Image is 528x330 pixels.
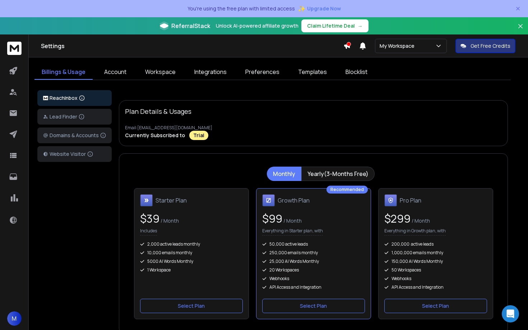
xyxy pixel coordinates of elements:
button: M [7,311,22,326]
p: Plan Details & Usages [125,106,191,116]
button: Lead Finder [37,109,112,125]
button: Select Plan [262,299,365,313]
a: Blocklist [338,65,375,80]
button: Select Plan [140,299,243,313]
a: Templates [291,65,334,80]
span: $ 39 [140,211,159,226]
button: Get Free Credits [455,39,515,53]
div: 5000 AI Words Monthly [140,259,243,264]
div: 250,000 emails monthly [262,250,365,256]
button: Domains & Accounts [37,127,112,143]
button: Website Visitor [37,146,112,162]
p: Currently Subscribed to [125,132,185,139]
img: Starter Plan icon [140,194,153,206]
p: Unlock AI-powered affiliate growth [216,22,298,29]
div: 1 Workspace [140,267,243,273]
h1: Settings [41,42,343,50]
div: Trial [189,131,208,140]
p: Get Free Credits [471,42,510,50]
button: Yearly(3-Months Free) [301,167,375,181]
span: ReferralStack [171,22,210,30]
p: Email: [EMAIL_ADDRESS][DOMAIN_NAME] [125,125,502,131]
button: ReachInbox [37,90,112,106]
button: Claim Lifetime Deal→ [301,19,369,32]
div: Open Intercom Messenger [502,305,519,322]
span: ✨ [298,4,306,14]
h1: Starter Plan [156,196,187,205]
button: Select Plan [384,299,487,313]
div: 200,000 active leads [384,241,487,247]
span: → [358,22,363,29]
div: API Access and Integration [262,284,365,290]
span: Upgrade Now [307,5,341,12]
div: 150,000 AI Words Monthly [384,259,487,264]
p: My Workspace [380,42,417,50]
p: You're using the free plan with limited access [187,5,295,12]
a: Preferences [238,65,287,80]
p: Everything in Starter plan, with [262,228,323,236]
button: Close banner [516,22,525,39]
img: logo [43,96,48,101]
a: Workspace [138,65,183,80]
p: Everything in Growth plan, with [384,228,446,236]
h1: Growth Plan [278,196,310,205]
button: ✨Upgrade Now [298,1,341,16]
p: Includes [140,228,157,236]
a: Integrations [187,65,234,80]
div: 50 Workspaces [384,267,487,273]
button: Monthly [267,167,301,181]
img: Pro Plan icon [384,194,397,206]
h1: Pro Plan [400,196,421,205]
div: Webhooks [262,276,365,282]
span: / Month [411,217,430,224]
div: 1,000,000 emails monthly [384,250,487,256]
span: / Month [282,217,302,224]
div: 50,000 active leads [262,241,365,247]
div: 20 Workspaces [262,267,365,273]
a: Account [97,65,134,80]
div: Webhooks [384,276,487,282]
span: $ 99 [262,211,282,226]
span: / Month [159,217,179,224]
div: API Access and Integration [384,284,487,290]
div: Recommended [326,186,368,194]
a: Billings & Usage [34,65,93,80]
div: 25,000 AI Words Monthly [262,259,365,264]
div: 10,000 emails monthly [140,250,243,256]
img: Growth Plan icon [262,194,275,206]
span: $ 299 [384,211,411,226]
div: 2,000 active leads monthly [140,241,243,247]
